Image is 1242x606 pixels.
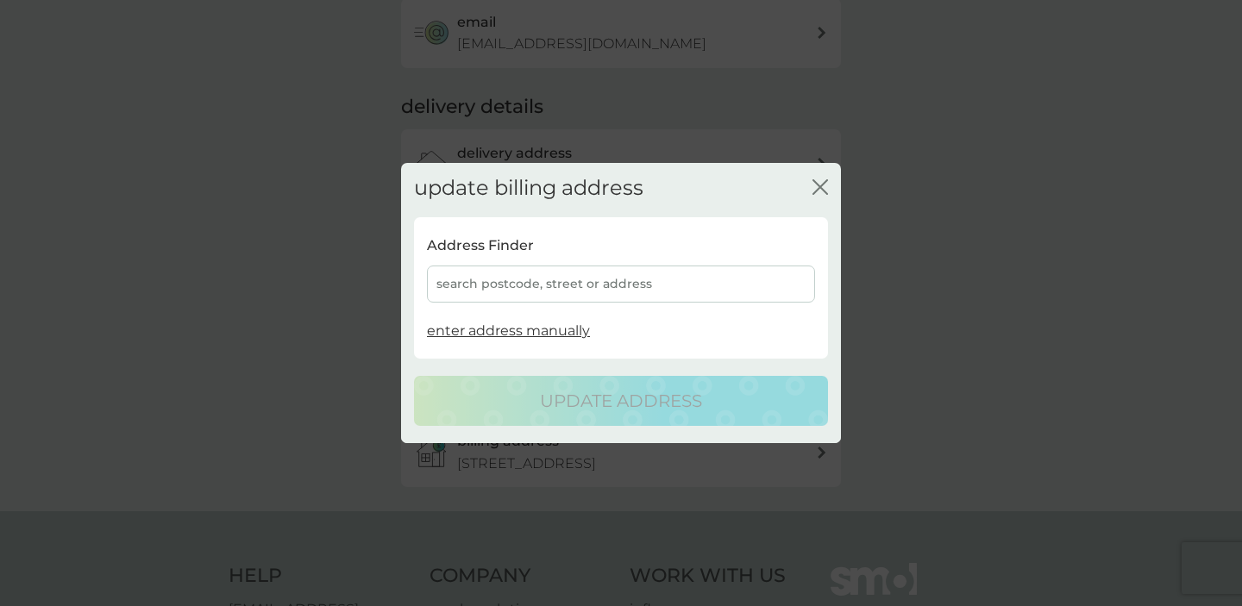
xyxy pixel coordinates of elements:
button: update address [414,376,828,426]
h2: update billing address [414,176,643,201]
p: update address [540,387,702,415]
p: Address Finder [427,234,534,257]
button: enter address manually [427,320,590,342]
button: close [812,179,828,197]
span: enter address manually [427,322,590,339]
div: search postcode, street or address [427,266,815,303]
